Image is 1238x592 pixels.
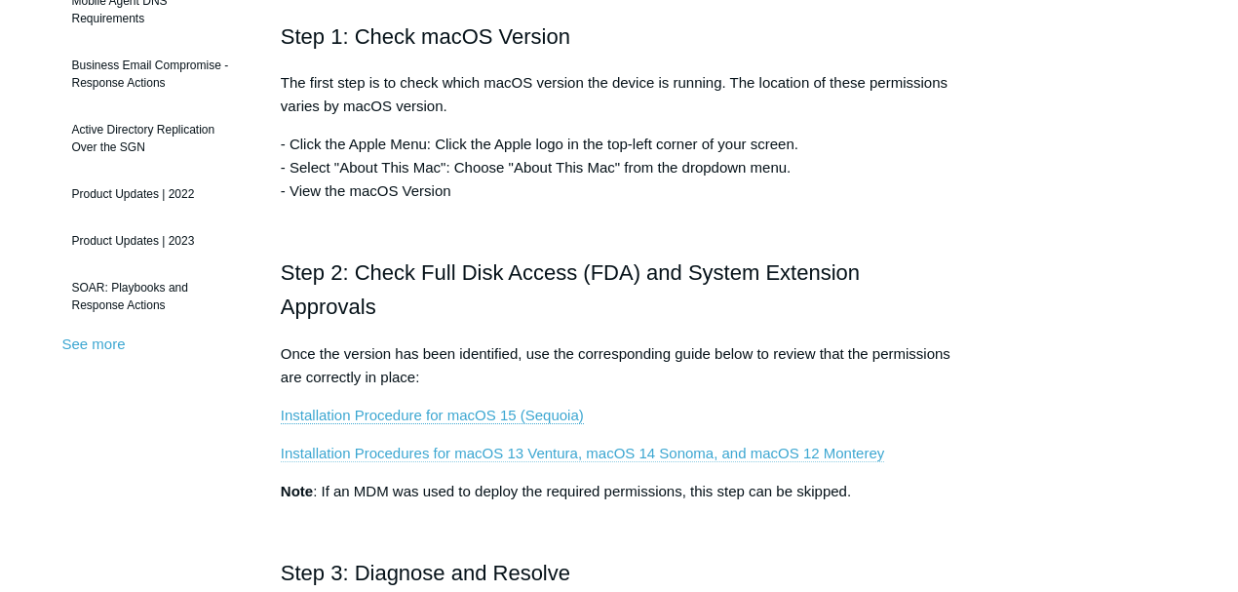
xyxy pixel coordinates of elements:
a: Product Updates | 2023 [62,222,251,259]
a: SOAR: Playbooks and Response Actions [62,269,251,324]
h2: Step 3: Diagnose and Resolve [281,556,957,590]
a: Business Email Compromise - Response Actions [62,47,251,101]
a: Installation Procedures for macOS 13 Ventura, macOS 14 Sonoma, and macOS 12 Monterey [281,445,884,462]
a: Product Updates | 2022 [62,176,251,213]
a: See more [62,335,126,352]
a: Active Directory Replication Over the SGN [62,111,251,166]
p: : If an MDM was used to deploy the required permissions, this step can be skipped. [281,480,957,503]
h2: Step 2: Check Full Disk Access (FDA) and System Extension Approvals [281,256,957,324]
p: The first step is to check which macOS version the device is running. The location of these permi... [281,71,957,118]
h2: Step 1: Check macOS Version [281,20,957,54]
strong: Note [281,483,313,499]
p: - Click the Apple Menu: Click the Apple logo in the top-left corner of your screen. - Select "Abo... [281,133,957,203]
a: Installation Procedure for macOS 15 (Sequoia) [281,407,584,424]
p: Once the version has been identified, use the corresponding guide below to review that the permis... [281,342,957,389]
